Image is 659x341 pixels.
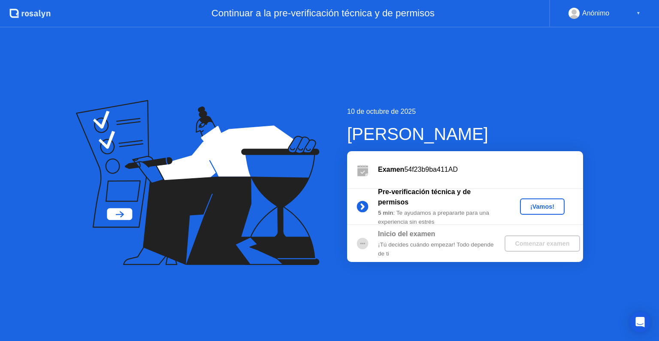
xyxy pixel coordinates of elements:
[378,230,435,237] b: Inicio del examen
[347,121,583,147] div: [PERSON_NAME]
[523,203,561,210] div: ¡Vamos!
[508,240,576,247] div: Comenzar examen
[520,198,565,215] button: ¡Vamos!
[582,8,609,19] div: Anónimo
[378,164,583,175] div: 54f23b9ba411AD
[347,107,583,117] div: 10 de octubre de 2025
[378,209,502,226] div: : Te ayudamos a prepararte para una experiencia sin estrés
[378,241,502,258] div: ¡Tú decides cuándo empezar! Todo depende de ti
[378,166,404,173] b: Examen
[505,235,580,252] button: Comenzar examen
[636,8,641,19] div: ▼
[378,188,471,206] b: Pre-verificación técnica y de permisos
[630,312,650,332] div: Open Intercom Messenger
[378,210,393,216] b: 5 min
